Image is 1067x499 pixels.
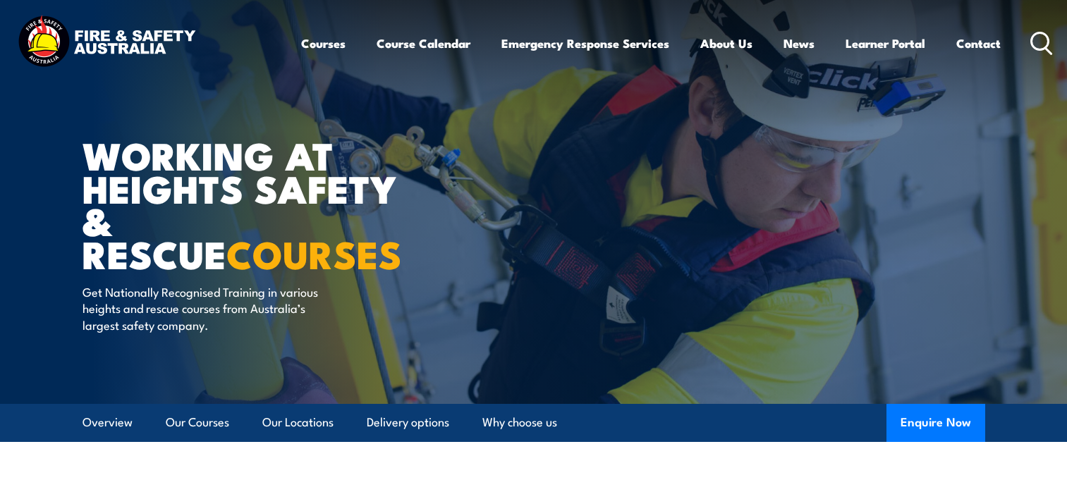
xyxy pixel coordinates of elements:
[83,283,340,333] p: Get Nationally Recognised Training in various heights and rescue courses from Australia’s largest...
[377,25,470,62] a: Course Calendar
[482,404,557,441] a: Why choose us
[956,25,1001,62] a: Contact
[886,404,985,442] button: Enquire Now
[301,25,346,62] a: Courses
[784,25,815,62] a: News
[367,404,449,441] a: Delivery options
[166,404,229,441] a: Our Courses
[83,404,133,441] a: Overview
[700,25,752,62] a: About Us
[501,25,669,62] a: Emergency Response Services
[846,25,925,62] a: Learner Portal
[262,404,334,441] a: Our Locations
[226,223,402,282] strong: COURSES
[83,138,431,270] h1: WORKING AT HEIGHTS SAFETY & RESCUE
